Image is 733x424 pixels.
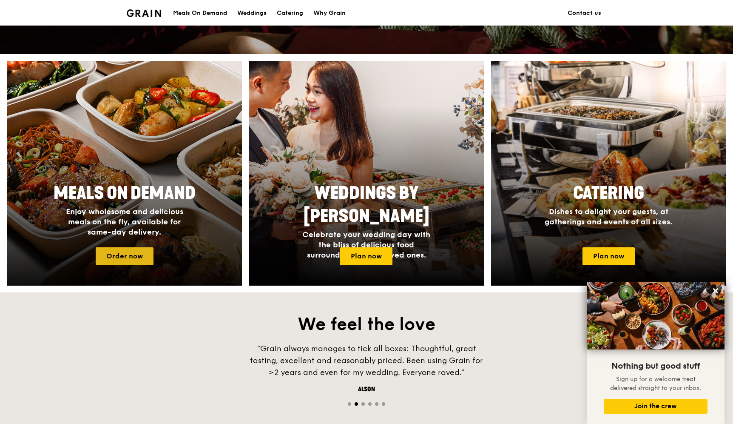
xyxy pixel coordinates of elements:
[232,0,272,26] a: Weddings
[96,247,153,265] a: Order now
[709,284,722,298] button: Close
[173,0,227,26] div: Meals On Demand
[277,0,303,26] div: Catering
[368,402,372,406] span: Go to slide 4
[563,0,606,26] a: Contact us
[361,402,365,406] span: Go to slide 3
[66,207,183,237] span: Enjoy wholesome and delicious meals on the fly, available for same-day delivery.
[587,282,724,350] img: DSC07876-Edit02-Large.jpeg
[582,247,635,265] a: Plan now
[313,0,346,26] div: Why Grain
[491,61,726,286] a: CateringDishes to delight your guests, at gatherings and events of all sizes.Plan now
[7,61,242,286] a: Meals On DemandEnjoy wholesome and delicious meals on the fly, available for same-day delivery.Or...
[611,361,700,371] span: Nothing but good stuff
[348,402,351,406] span: Go to slide 1
[239,385,494,394] div: Alson
[127,9,161,17] img: Grain
[249,61,484,286] a: Weddings by [PERSON_NAME]Celebrate your wedding day with the bliss of delicious food surrounded b...
[355,402,358,406] span: Go to slide 2
[237,0,267,26] div: Weddings
[302,230,430,260] span: Celebrate your wedding day with the bliss of delicious food surrounded by your loved ones.
[272,0,308,26] a: Catering
[239,343,494,378] div: "Grain always manages to tick all boxes: Thoughtful, great tasting, excellent and reasonably pric...
[54,183,196,203] span: Meals On Demand
[573,183,644,203] span: Catering
[491,61,726,286] img: catering-card.e1cfaf3e.jpg
[308,0,351,26] a: Why Grain
[610,375,701,392] span: Sign up for a welcome treat delivered straight to your inbox.
[382,402,385,406] span: Go to slide 6
[375,402,378,406] span: Go to slide 5
[604,399,707,414] button: Join the crew
[249,61,484,286] img: weddings-card.4f3003b8.jpg
[340,247,392,265] a: Plan now
[545,207,672,226] span: Dishes to delight your guests, at gatherings and events of all sizes.
[304,183,429,226] span: Weddings by [PERSON_NAME]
